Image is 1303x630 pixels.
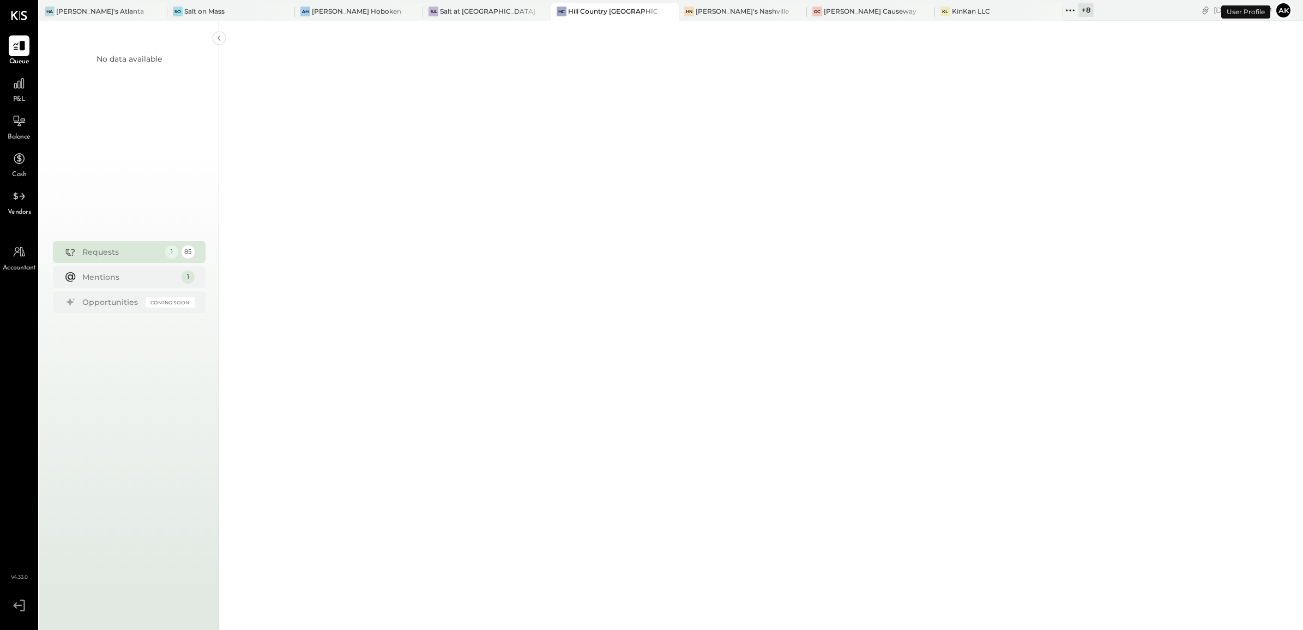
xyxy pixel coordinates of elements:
a: P&L [1,73,38,105]
div: copy link [1200,4,1211,16]
div: AH [300,7,310,16]
a: Queue [1,35,38,67]
div: 85 [182,245,195,259]
div: No data available [96,53,162,64]
div: [PERSON_NAME] Hoboken [312,7,401,16]
div: Opportunities [82,297,140,308]
div: HN [684,7,694,16]
a: Vendors [1,186,38,218]
div: [PERSON_NAME]'s Atlanta [56,7,144,16]
div: So [173,7,183,16]
button: Ak [1275,2,1292,19]
span: P&L [13,95,26,105]
div: + 8 [1078,3,1094,17]
div: 1 [182,271,195,284]
a: Cash [1,148,38,180]
span: Vendors [8,208,31,218]
div: Salt on Mass [184,7,225,16]
span: Queue [9,57,29,67]
div: HC [557,7,566,16]
span: Balance [8,133,31,142]
div: KL [940,7,950,16]
div: Sa [429,7,438,16]
div: Coming Soon [146,297,195,308]
div: [PERSON_NAME]'s Nashville [696,7,789,16]
div: 1 [165,245,178,259]
div: Salt at [GEOGRAPHIC_DATA] [440,7,535,16]
div: GC [812,7,822,16]
div: [PERSON_NAME] Causeway [824,7,916,16]
a: Balance [1,111,38,142]
div: Requests [82,247,160,257]
div: [DATE] [1214,5,1272,15]
div: KinKan LLC [952,7,990,16]
div: HA [45,7,55,16]
div: Mentions [82,272,176,283]
div: User Profile [1221,5,1270,19]
a: Accountant [1,242,38,273]
div: Hill Country [GEOGRAPHIC_DATA] [568,7,663,16]
span: Accountant [3,263,36,273]
span: Cash [12,170,26,180]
